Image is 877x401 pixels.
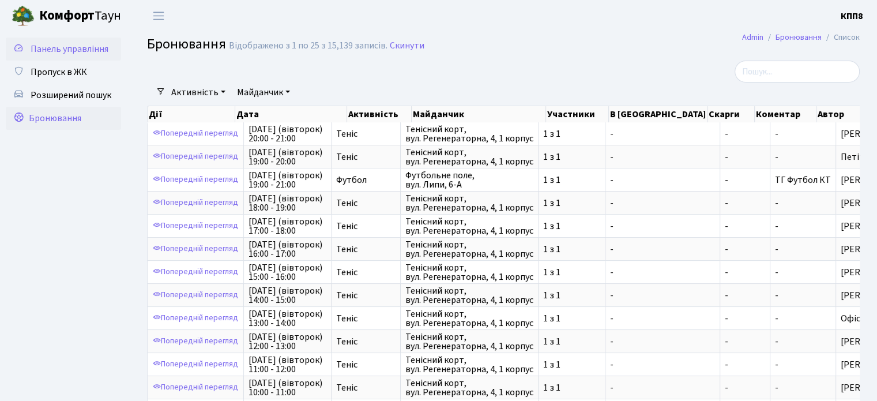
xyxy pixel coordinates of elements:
span: 1 з 1 [543,314,600,323]
a: Admin [742,31,763,43]
span: - [775,220,778,233]
span: - [725,175,765,185]
img: logo.png [12,5,35,28]
span: Теніс [336,291,396,300]
th: Дата [235,106,347,122]
span: Тенісний корт, вул. Регенераторна, 4, 1 корпус [405,217,533,235]
span: - [775,381,778,394]
span: - [725,152,765,162]
a: Пропуск в ЖК [6,61,121,84]
th: Майданчик [412,106,547,122]
span: [DATE] (вівторок) 17:00 - 18:00 [249,217,326,235]
a: Активність [167,83,230,102]
span: - [775,358,778,371]
span: Тенісний корт, вул. Регенераторна, 4, 1 корпус [405,378,533,397]
span: - [610,337,715,346]
span: Тенісний корт, вул. Регенераторна, 4, 1 корпус [405,332,533,351]
span: - [610,314,715,323]
span: Тенісний корт, вул. Регенераторна, 4, 1 корпус [405,148,533,166]
span: Футбольне поле, вул. Липи, 6-А [405,171,533,189]
a: Скинути [390,40,424,51]
span: - [775,151,778,163]
span: - [725,129,765,138]
b: Комфорт [39,6,95,25]
span: - [610,245,715,254]
a: Попередній перегляд [150,378,241,396]
span: - [610,152,715,162]
span: Футбол [336,175,396,185]
span: Розширений пошук [31,89,111,102]
a: Майданчик [232,83,295,102]
span: Теніс [336,222,396,231]
span: Тенісний корт, вул. Регенераторна, 4, 1 корпус [405,194,533,212]
span: 1 з 1 [543,337,600,346]
span: - [725,291,765,300]
span: 1 з 1 [543,175,600,185]
span: [DATE] (вівторок) 15:00 - 16:00 [249,263,326,282]
th: Участники [546,106,608,122]
span: Теніс [336,337,396,346]
a: Панель управління [6,38,121,61]
span: Панель управління [31,43,108,55]
a: Попередній перегляд [150,171,241,189]
span: - [775,266,778,279]
span: [DATE] (вівторок) 11:00 - 12:00 [249,355,326,374]
span: [DATE] (вівторок) 10:00 - 11:00 [249,378,326,397]
span: Пропуск в ЖК [31,66,87,78]
span: Тенісний корт, вул. Регенераторна, 4, 1 корпус [405,286,533,305]
span: [DATE] (вівторок) 19:00 - 21:00 [249,171,326,189]
span: - [725,245,765,254]
a: Бронювання [6,107,121,130]
span: - [610,268,715,277]
span: 1 з 1 [543,245,600,254]
input: Пошук... [735,61,860,83]
span: [DATE] (вівторок) 20:00 - 21:00 [249,125,326,143]
span: - [610,198,715,208]
span: [DATE] (вівторок) 13:00 - 14:00 [249,309,326,328]
span: ТГ Футбол КТ [775,174,831,186]
span: - [775,335,778,348]
span: - [775,289,778,302]
span: Бронювання [147,34,226,54]
a: Попередній перегляд [150,355,241,373]
a: Бронювання [776,31,822,43]
div: Відображено з 1 по 25 з 15,139 записів. [229,40,387,51]
span: - [725,360,765,369]
span: 1 з 1 [543,268,600,277]
span: 1 з 1 [543,360,600,369]
li: Список [822,31,860,44]
a: Попередній перегляд [150,332,241,350]
a: Попередній перегляд [150,125,241,143]
span: - [610,222,715,231]
span: - [725,222,765,231]
span: [DATE] (вівторок) 19:00 - 20:00 [249,148,326,166]
span: 1 з 1 [543,383,600,392]
th: В [GEOGRAPHIC_DATA] [609,106,707,122]
nav: breadcrumb [725,25,877,50]
span: - [725,314,765,323]
span: - [610,175,715,185]
span: 1 з 1 [543,152,600,162]
th: Дії [148,106,235,122]
span: Теніс [336,198,396,208]
span: - [775,197,778,209]
span: Тенісний корт, вул. Регенераторна, 4, 1 корпус [405,263,533,282]
span: 1 з 1 [543,129,600,138]
span: - [725,268,765,277]
th: Скарги [707,106,755,122]
span: Теніс [336,129,396,138]
span: - [725,198,765,208]
span: - [775,243,778,256]
span: - [725,383,765,392]
span: Теніс [336,383,396,392]
a: Попередній перегляд [150,309,241,327]
a: Попередній перегляд [150,194,241,212]
span: - [610,360,715,369]
span: Таун [39,6,121,26]
span: [DATE] (вівторок) 16:00 - 17:00 [249,240,326,258]
span: Теніс [336,245,396,254]
a: Попередній перегляд [150,217,241,235]
b: КПП8 [841,10,863,23]
a: Попередній перегляд [150,148,241,166]
span: [DATE] (вівторок) 18:00 - 19:00 [249,194,326,212]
